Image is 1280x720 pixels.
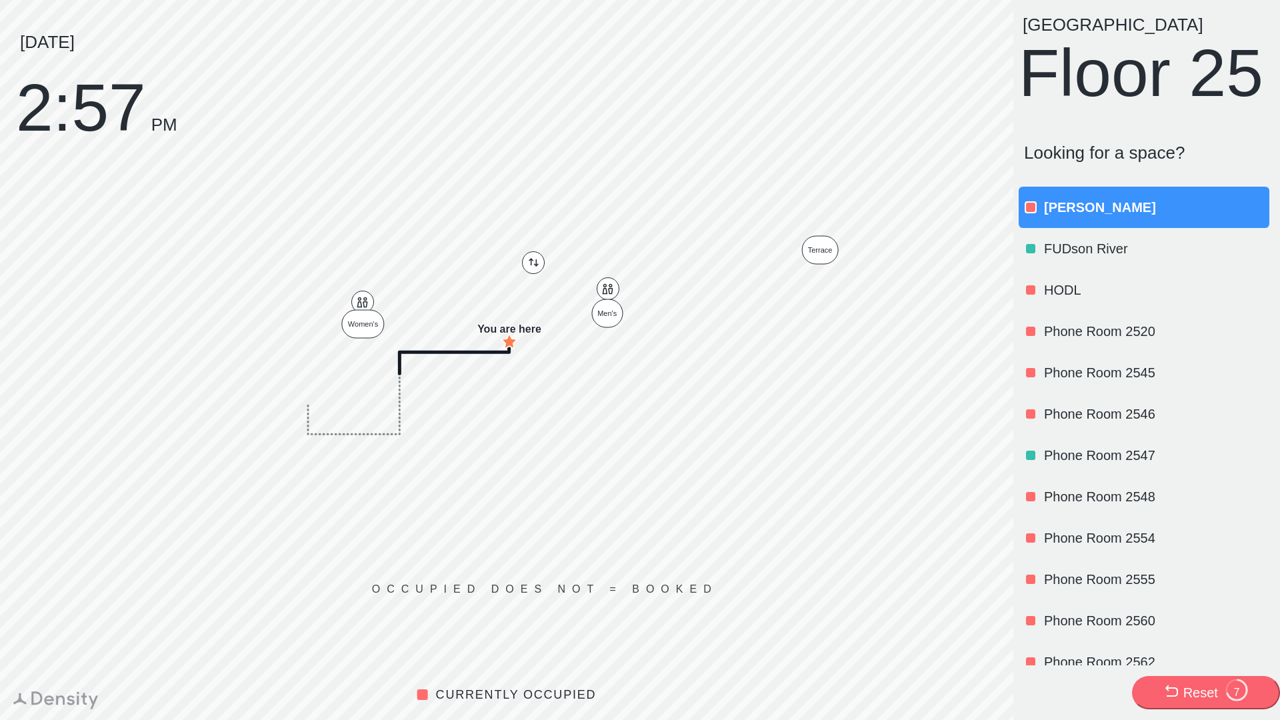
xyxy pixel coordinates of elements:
[1024,143,1269,163] p: Looking for a space?
[1044,446,1267,465] p: Phone Room 2547
[1044,611,1267,630] p: Phone Room 2560
[1044,239,1267,258] p: FUDson River
[1044,529,1267,547] p: Phone Room 2554
[1044,281,1267,299] p: HODL
[1044,487,1267,506] p: Phone Room 2548
[1044,653,1267,671] p: Phone Room 2562
[1183,683,1218,702] div: Reset
[1044,405,1267,423] p: Phone Room 2546
[1044,363,1267,382] p: Phone Room 2545
[1044,570,1267,589] p: Phone Room 2555
[1044,322,1267,341] p: Phone Room 2520
[1225,687,1249,699] div: 7
[1132,676,1280,709] button: Reset7
[1044,198,1267,217] p: [PERSON_NAME]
